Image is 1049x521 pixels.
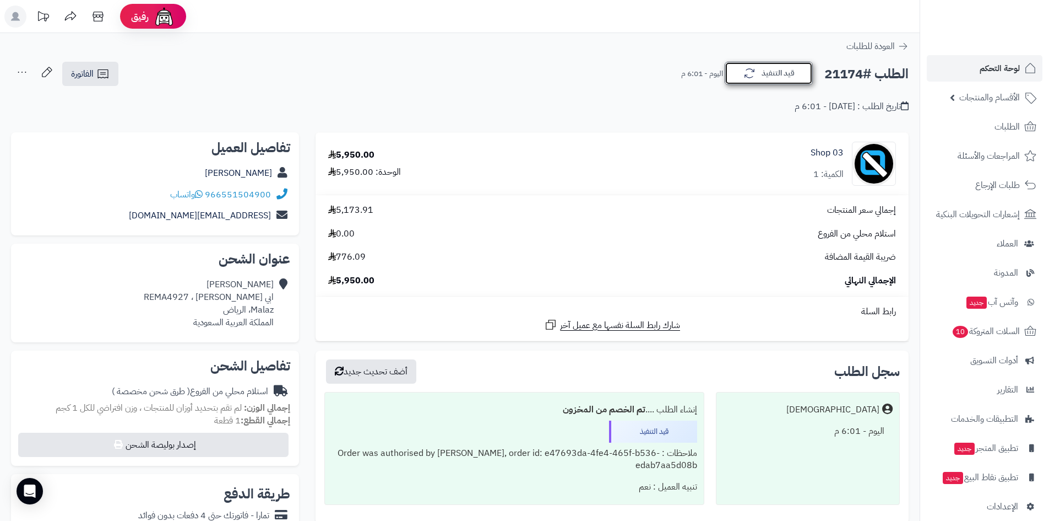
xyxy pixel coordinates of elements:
a: تحديثات المنصة [29,6,57,30]
span: إجمالي سعر المنتجات [827,204,896,217]
span: رفيق [131,10,149,23]
button: إصدار بوليصة الشحن [18,433,289,457]
h2: تفاصيل العميل [20,141,290,154]
a: تطبيق نقاط البيعجديد [927,464,1042,491]
a: 03 Shop [811,147,844,159]
a: شارك رابط السلة نفسها مع عميل آخر [544,318,680,332]
span: أدوات التسويق [970,353,1018,368]
span: 776.09 [328,251,366,264]
a: أدوات التسويق [927,347,1042,374]
button: أضف تحديث جديد [326,359,416,384]
a: المراجعات والأسئلة [927,143,1042,169]
h2: طريقة الدفع [224,487,290,501]
a: المدونة [927,260,1042,286]
span: إشعارات التحويلات البنكية [936,207,1020,222]
a: التقارير [927,377,1042,403]
span: جديد [954,443,975,455]
span: المدونة [994,265,1018,281]
a: لوحة التحكم [927,55,1042,82]
a: التطبيقات والخدمات [927,406,1042,432]
span: الفاتورة [71,67,94,80]
span: ضريبة القيمة المضافة [825,251,896,264]
span: جديد [966,297,987,309]
span: استلام محلي من الفروع [818,228,896,240]
div: الوحدة: 5,950.00 [328,166,401,179]
b: تم الخصم من المخزون [563,403,645,416]
a: العملاء [927,230,1042,257]
a: 966551504900 [205,188,271,201]
img: logo-2.png [974,14,1039,37]
div: [DEMOGRAPHIC_DATA] [786,404,879,416]
span: طلبات الإرجاع [975,178,1020,193]
small: اليوم - 6:01 م [681,68,723,79]
div: [PERSON_NAME] ابي [PERSON_NAME] ، REMA4927 Malaz، الرياض المملكة العربية السعودية [144,278,274,329]
span: التطبيقات والخدمات [951,411,1018,427]
span: الطلبات [994,119,1020,135]
img: ai-face.png [153,6,175,28]
h2: الطلب #21174 [824,63,909,85]
span: التقارير [997,382,1018,398]
div: اليوم - 6:01 م [723,421,893,442]
span: الإعدادات [987,499,1018,514]
img: no_image-90x90.png [852,142,895,186]
div: إنشاء الطلب .... [331,399,697,421]
span: الإجمالي النهائي [845,275,896,287]
a: إشعارات التحويلات البنكية [927,201,1042,228]
span: ( طرق شحن مخصصة ) [112,385,190,398]
a: تطبيق المتجرجديد [927,435,1042,461]
span: تطبيق المتجر [953,441,1018,456]
span: الأقسام والمنتجات [959,90,1020,105]
span: العودة للطلبات [846,40,895,53]
span: 0.00 [328,228,355,240]
a: واتساب [170,188,203,201]
span: العملاء [997,236,1018,251]
a: الفاتورة [62,62,118,86]
h3: سجل الطلب [834,365,900,378]
div: تاريخ الطلب : [DATE] - 6:01 م [795,100,909,113]
small: 1 قطعة [214,414,290,427]
div: رابط السلة [320,305,904,318]
div: قيد التنفيذ [609,421,697,443]
a: السلات المتروكة10 [927,318,1042,345]
strong: إجمالي القطع: [241,414,290,427]
span: السلات المتروكة [952,324,1020,339]
a: العودة للطلبات [846,40,909,53]
a: الطلبات [927,114,1042,140]
div: الكمية: 1 [813,168,844,181]
a: الإعدادات [927,493,1042,520]
a: طلبات الإرجاع [927,172,1042,198]
h2: عنوان الشحن [20,253,290,266]
a: [EMAIL_ADDRESS][DOMAIN_NAME] [129,209,271,222]
span: لوحة التحكم [980,61,1020,76]
span: جديد [943,472,963,484]
h2: تفاصيل الشحن [20,359,290,373]
span: لم تقم بتحديد أوزان للمنتجات ، وزن افتراضي للكل 1 كجم [56,401,242,415]
div: ملاحظات : Order was authorised by [PERSON_NAME], order id: e47693da-4fe4-465f-b536-edab7aa5d08b [331,443,697,477]
span: 5,173.91 [328,204,373,217]
div: استلام محلي من الفروع [112,385,268,398]
div: Open Intercom Messenger [17,478,43,504]
a: وآتس آبجديد [927,289,1042,315]
div: 5,950.00 [328,149,374,162]
span: المراجعات والأسئلة [958,148,1020,164]
strong: إجمالي الوزن: [244,401,290,415]
span: 5,950.00 [328,275,374,287]
span: 10 [952,325,969,339]
span: وآتس آب [965,294,1018,310]
button: قيد التنفيذ [725,62,813,85]
span: تطبيق نقاط البيع [942,470,1018,485]
span: شارك رابط السلة نفسها مع عميل آخر [560,319,680,332]
a: [PERSON_NAME] [205,166,272,180]
div: تنبيه العميل : نعم [331,476,697,498]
